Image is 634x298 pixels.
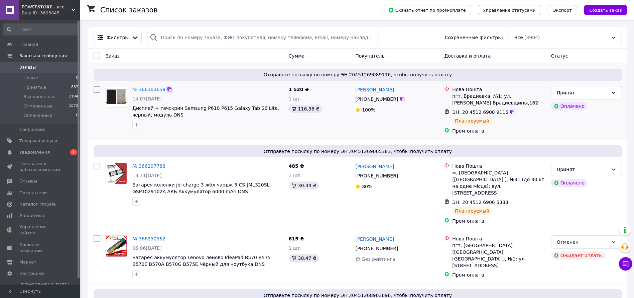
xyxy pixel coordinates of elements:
[452,86,545,93] div: Нова Пошта
[132,87,165,92] a: № 366303659
[76,113,78,119] span: 0
[3,23,79,35] input: Поиск
[106,53,120,59] span: Заказ
[589,8,622,13] span: Создать заказ
[289,245,302,251] span: 1 шт.
[452,218,545,224] div: Пром-оплата
[23,75,38,81] span: Новые
[355,163,394,170] a: [PERSON_NAME]
[19,161,62,173] span: Показатели работы компании
[483,8,536,13] span: Управление статусами
[452,272,545,278] div: Пром-оплата
[132,105,279,118] a: Дисплей + тачскрин Samsung P610 P615 Galaxy Tab S6 Lite, черный, модуль DNS
[289,105,322,113] div: 116.36 ₴
[452,207,492,215] div: Планируемый
[514,34,523,41] span: Все
[619,257,632,271] button: Чат с покупателем
[548,5,577,15] button: Экспорт
[289,254,319,262] div: 38.47 ₴
[557,238,608,246] div: Отменен
[106,236,127,256] img: Фото товару
[19,242,62,254] span: Кошелек компании
[444,53,491,59] span: Доставка и оплата
[355,86,394,93] a: [PERSON_NAME]
[132,245,162,251] span: 06:06[DATE]
[557,166,608,173] div: Принят
[23,113,52,119] span: Оплаченные
[106,163,127,184] img: Фото товару
[362,184,372,189] span: 80%
[551,53,568,59] span: Статус
[289,53,305,59] span: Сумма
[132,96,162,101] span: 14:07[DATE]
[147,31,379,44] input: Поиск по номеру заказа, ФИО покупателя, номеру телефона, Email, номеру накладной
[452,93,545,106] div: пгт. Врадиевка, №1: ул. [PERSON_NAME] Врадиевщины,162
[76,75,78,81] span: 0
[445,34,503,41] span: Сохраненные фильтры:
[132,173,162,178] span: 13:31[DATE]
[354,94,399,104] div: [PHONE_NUMBER]
[19,224,62,236] span: Управление сайтом
[452,109,508,115] span: ЭН: 20 4512 6908 9116
[452,235,545,242] div: Нова Пошта
[551,251,606,259] div: Ожидает оплаты
[23,84,46,90] span: Принятые
[19,149,50,155] span: Уведомления
[22,4,72,10] span: POWER𝐒𝐓𝐎𝐑𝐄 - все заказы на дисплеи должны быть согласованы
[584,5,627,15] button: Создать заказ
[19,64,36,70] span: Заказы
[289,163,304,169] span: 485 ₴
[70,149,77,155] span: 1
[19,271,44,277] span: Настройки
[69,103,78,109] span: 1073
[100,6,158,14] h1: Список заказов
[452,128,545,134] div: Пром-оплата
[23,94,55,100] span: Выполненные
[19,178,37,184] span: Отзывы
[132,236,165,241] a: № 366250562
[354,244,399,253] div: [PHONE_NUMBER]
[551,179,587,187] div: Оплачено
[132,182,269,194] a: Батарея колонки jbl charge 3 жбл чардж 3 CS-JML320SL GSP1029102A АКБ Аккумулятор 6000 mAh DNS
[106,86,127,107] a: Фото товару
[557,89,608,96] div: Принят
[388,7,466,13] span: Скачать отчет по пром-оплате
[19,190,47,196] span: Покупатели
[289,173,302,178] span: 1 шт.
[107,34,129,41] span: Фильтры
[355,236,394,242] a: [PERSON_NAME]
[362,256,395,262] span: Без рейтинга
[96,71,619,78] span: Отправьте посылку по номеру ЭН 20451269089116, чтобы получить оплату
[132,163,165,169] a: № 366297788
[452,169,545,196] div: м. [GEOGRAPHIC_DATA] ([GEOGRAPHIC_DATA].), №31 (до 30 кг на одне місце): вул. [STREET_ADDRESS]
[289,236,304,241] span: 615 ₴
[22,10,80,16] div: Ваш ID: 3693845
[23,103,52,109] span: Отмененные
[19,259,36,265] span: Маркет
[71,84,78,90] span: 637
[452,242,545,269] div: пгт. [GEOGRAPHIC_DATA] ([GEOGRAPHIC_DATA], [GEOGRAPHIC_DATA].), №1: ул. [STREET_ADDRESS]
[478,5,541,15] button: Управление статусами
[452,200,508,205] span: ЭН: 20 4512 6906 5383
[289,87,309,92] span: 1 520 ₴
[69,94,78,100] span: 2194
[553,8,572,13] span: Экспорт
[289,96,302,101] span: 1 шт.
[19,138,57,144] span: Товары и услуги
[524,35,540,40] span: (3904)
[577,7,627,12] a: Создать заказ
[362,107,375,113] span: 100%
[106,235,127,257] a: Фото товару
[354,171,399,180] div: [PHONE_NUMBER]
[19,42,38,48] span: Главная
[452,163,545,169] div: Нова Пошта
[289,181,319,190] div: 30.34 ₴
[19,213,44,219] span: Аналитика
[19,127,45,133] span: Сообщения
[132,255,271,267] a: Батарея аккумулятор Lenovo леново IdeaPad B570 B575 B570E B570A B570G B575E Чёрный для ноутбука DNS
[383,5,471,15] button: Скачать отчет по пром-оплате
